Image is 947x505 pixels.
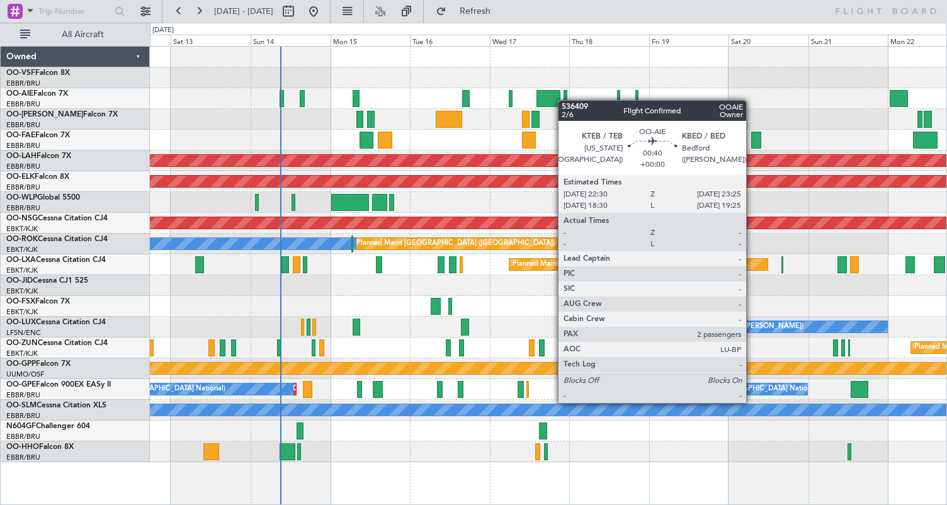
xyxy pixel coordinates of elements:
[6,349,38,358] a: EBKT/KJK
[6,215,38,222] span: OO-NSG
[214,6,273,17] span: [DATE] - [DATE]
[38,2,111,21] input: Trip Number
[6,277,88,285] a: OO-JIDCessna CJ1 525
[6,245,38,254] a: EBKT/KJK
[6,152,37,160] span: OO-LAH
[6,183,40,192] a: EBBR/BRU
[6,298,70,305] a: OO-FSXFalcon 7X
[649,35,729,46] div: Fri 19
[6,307,38,317] a: EBKT/KJK
[6,411,40,421] a: EBBR/BRU
[6,319,36,326] span: OO-LUX
[6,370,44,379] a: UUMO/OSF
[6,360,36,368] span: OO-GPP
[6,390,40,400] a: EBBR/BRU
[6,152,71,160] a: OO-LAHFalcon 7X
[652,317,803,336] div: No Crew [PERSON_NAME] ([PERSON_NAME])
[6,203,40,213] a: EBBR/BRU
[171,35,251,46] div: Sat 13
[490,35,570,46] div: Wed 17
[6,328,41,338] a: LFSN/ENC
[6,287,38,296] a: EBKT/KJK
[6,339,108,347] a: OO-ZUNCessna Citation CJ4
[410,35,490,46] div: Tue 16
[6,69,35,77] span: OO-VSF
[33,30,133,39] span: All Aircraft
[6,69,70,77] a: OO-VSFFalcon 8X
[6,235,38,243] span: OO-ROK
[6,381,111,389] a: OO-GPEFalcon 900EX EASy II
[6,423,90,430] a: N604GFChallenger 604
[6,120,40,130] a: EBBR/BRU
[6,319,106,326] a: OO-LUXCessna Citation CJ4
[6,256,106,264] a: OO-LXACessna Citation CJ4
[430,1,506,21] button: Refresh
[6,162,40,171] a: EBBR/BRU
[6,277,33,285] span: OO-JID
[6,79,40,88] a: EBBR/BRU
[729,35,808,46] div: Sat 20
[6,111,83,118] span: OO-[PERSON_NAME]
[6,194,80,201] a: OO-WLPGlobal 5500
[331,35,411,46] div: Mon 15
[6,111,118,118] a: OO-[PERSON_NAME]Falcon 7X
[6,256,36,264] span: OO-LXA
[6,235,108,243] a: OO-ROKCessna Citation CJ4
[6,173,35,181] span: OO-ELK
[6,132,70,139] a: OO-FAEFalcon 7X
[6,99,40,109] a: EBBR/BRU
[14,25,137,45] button: All Aircraft
[6,432,40,441] a: EBBR/BRU
[6,360,71,368] a: OO-GPPFalcon 7X
[449,7,502,16] span: Refresh
[6,381,36,389] span: OO-GPE
[6,90,33,98] span: OO-AIE
[608,380,819,399] div: No Crew [GEOGRAPHIC_DATA] ([GEOGRAPHIC_DATA] National)
[6,453,40,462] a: EBBR/BRU
[513,255,711,274] div: Planned Maint [GEOGRAPHIC_DATA] ([GEOGRAPHIC_DATA])
[6,194,37,201] span: OO-WLP
[6,423,36,430] span: N604GF
[6,215,108,222] a: OO-NSGCessna Citation CJ4
[808,35,888,46] div: Sun 21
[6,402,37,409] span: OO-SLM
[6,298,35,305] span: OO-FSX
[6,173,69,181] a: OO-ELKFalcon 8X
[6,443,74,451] a: OO-HHOFalcon 8X
[356,234,555,253] div: Planned Maint [GEOGRAPHIC_DATA] ([GEOGRAPHIC_DATA])
[152,25,174,36] div: [DATE]
[6,266,38,275] a: EBKT/KJK
[6,224,38,234] a: EBKT/KJK
[251,35,331,46] div: Sun 14
[6,141,40,150] a: EBBR/BRU
[6,402,106,409] a: OO-SLMCessna Citation XLS
[6,132,35,139] span: OO-FAE
[6,443,39,451] span: OO-HHO
[6,90,68,98] a: OO-AIEFalcon 7X
[6,339,38,347] span: OO-ZUN
[569,35,649,46] div: Thu 18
